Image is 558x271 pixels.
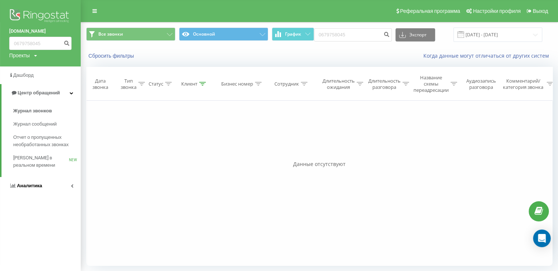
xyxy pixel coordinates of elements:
[285,32,301,37] span: График
[322,78,355,90] div: Длительность ожидания
[272,28,314,41] button: График
[221,81,253,87] div: Бизнес номер
[9,7,72,26] img: Ringostat logo
[423,52,552,59] a: Когда данные могут отличаться от других систем
[179,28,268,41] button: Основной
[314,28,392,41] input: Поиск по номеру
[533,230,551,247] div: Open Intercom Messenger
[502,78,545,90] div: Комментарий/категория звонка
[473,8,521,14] span: Настройки профиля
[98,31,123,37] span: Все звонки
[13,134,77,148] span: Отчет о пропущенных необработанных звонках
[86,160,552,168] div: Данные отсутствуют
[9,28,72,35] a: [DOMAIN_NAME]
[87,78,114,90] div: Дата звонка
[86,53,138,59] button: Сбросить фильтры
[1,84,81,102] a: Центр обращений
[13,151,81,172] a: [PERSON_NAME] в реальном времениNEW
[13,107,52,115] span: Журнал звонков
[13,131,81,151] a: Отчет о пропущенных необработанных звонках
[368,78,401,90] div: Длительность разговора
[17,183,42,188] span: Аналитика
[181,81,197,87] div: Клиент
[86,28,175,41] button: Все звонки
[13,104,81,118] a: Журнал звонков
[533,8,548,14] span: Выход
[149,81,163,87] div: Статус
[400,8,460,14] span: Реферальная программа
[9,52,30,59] div: Проекты
[9,37,72,50] input: Поиск по номеру
[274,81,299,87] div: Сотрудник
[13,72,34,78] span: Дашборд
[395,28,435,41] button: Экспорт
[18,90,60,95] span: Центр обращений
[13,120,56,128] span: Журнал сообщений
[121,78,136,90] div: Тип звонка
[13,118,81,131] a: Журнал сообщений
[463,78,499,90] div: Аудиозапись разговора
[13,154,69,169] span: [PERSON_NAME] в реальном времени
[413,75,449,93] div: Название схемы переадресации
